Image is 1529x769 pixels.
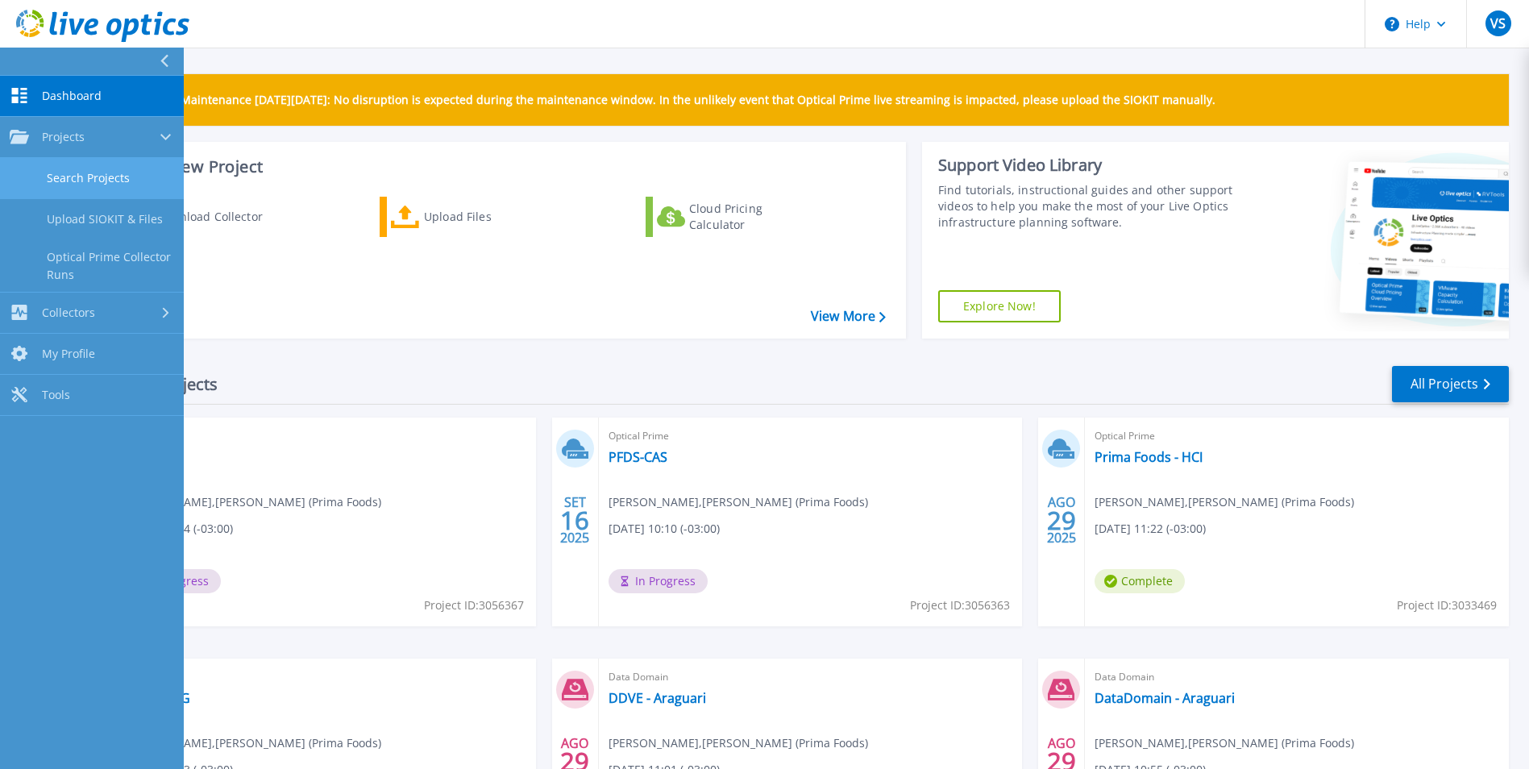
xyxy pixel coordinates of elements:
span: Optical Prime [1095,427,1499,445]
div: Upload Files [424,201,553,233]
a: View More [811,309,886,324]
span: Project ID: 3056363 [910,596,1010,614]
span: 16 [560,513,589,527]
a: Download Collector [114,197,294,237]
span: [PERSON_NAME] , [PERSON_NAME] (Prima Foods) [122,493,381,511]
div: Cloud Pricing Calculator [689,201,818,233]
span: 29 [1047,513,1076,527]
span: VS [1490,17,1506,30]
a: DataDomain - Araguari [1095,690,1235,706]
span: [PERSON_NAME] , [PERSON_NAME] (Prima Foods) [122,734,381,752]
a: Upload Files [380,197,559,237]
span: Projects [42,130,85,144]
span: 29 [560,754,589,768]
span: Tools [42,388,70,402]
div: AGO 2025 [1046,491,1077,550]
span: Dashboard [42,89,102,103]
p: Scheduled Maintenance [DATE][DATE]: No disruption is expected during the maintenance window. In t... [120,94,1215,106]
a: Explore Now! [938,290,1061,322]
a: All Projects [1392,366,1509,402]
span: [DATE] 11:22 (-03:00) [1095,520,1206,538]
span: Optical Prime [609,427,1013,445]
span: [DATE] 10:10 (-03:00) [609,520,720,538]
span: Project ID: 3056367 [424,596,524,614]
span: Optical Prime [122,427,526,445]
span: Data Domain [609,668,1013,686]
span: My Profile [42,347,95,361]
span: Project ID: 3033469 [1397,596,1497,614]
div: Support Video Library [938,155,1237,176]
span: Data Domain [1095,668,1499,686]
a: DDVE - Araguari [609,690,706,706]
span: [PERSON_NAME] , [PERSON_NAME] (Prima Foods) [609,734,868,752]
div: Download Collector [156,201,285,233]
span: [PERSON_NAME] , [PERSON_NAME] (Prima Foods) [1095,734,1354,752]
a: PFDS-CAS [609,449,667,465]
span: 29 [1047,754,1076,768]
h3: Start a New Project [114,158,885,176]
span: [PERSON_NAME] , [PERSON_NAME] (Prima Foods) [609,493,868,511]
span: Data Domain [122,668,526,686]
div: Find tutorials, instructional guides and other support videos to help you make the most of your L... [938,182,1237,231]
a: Prima Foods - HCI [1095,449,1203,465]
a: Cloud Pricing Calculator [646,197,825,237]
span: In Progress [609,569,708,593]
span: Complete [1095,569,1185,593]
span: [PERSON_NAME] , [PERSON_NAME] (Prima Foods) [1095,493,1354,511]
div: SET 2025 [559,491,590,550]
span: Collectors [42,306,95,320]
